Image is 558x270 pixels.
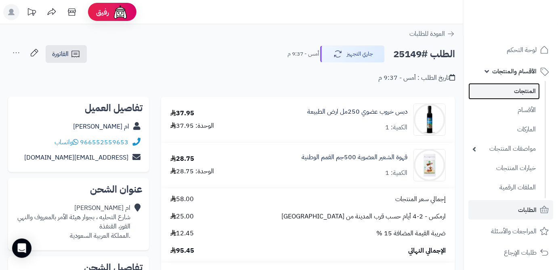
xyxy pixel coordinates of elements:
[170,121,214,131] div: الوحدة: 37.95
[409,29,455,39] a: العودة للطلبات
[73,122,129,131] a: ام [PERSON_NAME]
[385,168,407,178] div: الكمية: 1
[468,102,540,119] a: الأقسام
[170,167,214,176] div: الوحدة: 28.75
[507,44,537,56] span: لوحة التحكم
[395,195,446,204] span: إجمالي سعر المنتجات
[518,204,537,216] span: الطلبات
[170,212,194,221] span: 25.00
[385,123,407,132] div: الكمية: 1
[376,229,446,238] span: ضريبة القيمة المضافة 15 %
[21,4,42,22] a: تحديثات المنصة
[504,247,537,258] span: طلبات الإرجاع
[468,179,540,196] a: الملفات الرقمية
[320,46,385,62] button: جاري التجهيز
[414,104,445,136] img: 1685910006-carob_syrup_1-90x90.jpg
[468,121,540,138] a: الماركات
[17,204,130,240] div: ام [PERSON_NAME] شارع التحليه ، بجوار هيئة الأمر بالمعروف والنهي القوز، القنفذة .المملكة العربية ...
[55,137,78,147] a: واتساب
[378,73,455,83] div: تاريخ الطلب : أمس - 9:37 م
[307,107,407,116] a: دبس خروب عضوي 250مل ارض الطبيعة
[15,103,143,113] h2: تفاصيل العميل
[112,4,128,20] img: ai-face.png
[393,46,455,62] h2: الطلب #25149
[468,40,553,60] a: لوحة التحكم
[287,50,319,58] small: أمس - 9:37 م
[414,149,445,181] img: 1736285551-%D9%82%D9%87%D9%88%D8%A9%20%D8%A7%D9%84%D8%B4%D8%B9%D9%8A%D8%B1%20%D8%A7%D9%84%D8%B9%D...
[24,153,128,162] a: [EMAIL_ADDRESS][DOMAIN_NAME]
[468,83,540,100] a: المنتجات
[170,109,194,118] div: 37.95
[15,185,143,194] h2: عنوان الشحن
[409,29,445,39] span: العودة للطلبات
[80,137,128,147] a: 966552559653
[468,243,553,262] a: طلبات الإرجاع
[491,226,537,237] span: المراجعات والأسئلة
[468,200,553,220] a: الطلبات
[468,160,540,177] a: خيارات المنتجات
[468,140,540,158] a: مواصفات المنتجات
[170,195,194,204] span: 58.00
[52,49,69,59] span: الفاتورة
[96,7,109,17] span: رفيق
[302,153,407,162] a: قهوة الشعير العضوية 500جم القمم الوطنية
[281,212,446,221] span: ارمكس - 2-4 أيام حسب قرب المدينة من [GEOGRAPHIC_DATA]
[46,45,87,63] a: الفاتورة
[170,246,194,255] span: 95.45
[468,222,553,241] a: المراجعات والأسئلة
[12,239,31,258] div: Open Intercom Messenger
[492,66,537,77] span: الأقسام والمنتجات
[170,229,194,238] span: 12.45
[170,154,194,164] div: 28.75
[408,246,446,255] span: الإجمالي النهائي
